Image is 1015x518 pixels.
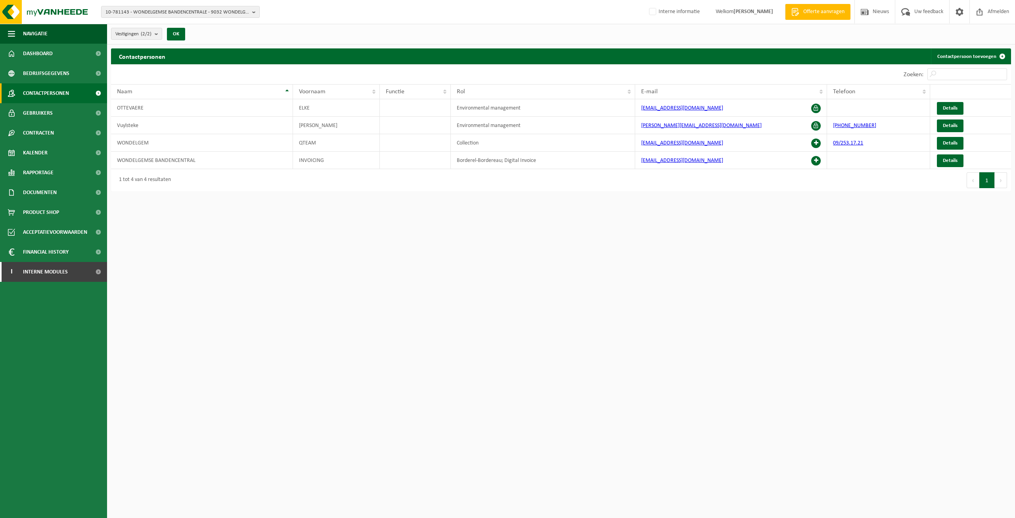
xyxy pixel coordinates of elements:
button: Next [995,172,1007,188]
a: Details [937,119,963,132]
span: Documenten [23,183,57,202]
a: Contactpersoon toevoegen [931,48,1010,64]
span: Rol [457,89,465,95]
a: Offerte aanvragen [785,4,850,20]
a: [EMAIL_ADDRESS][DOMAIN_NAME] [641,105,723,111]
button: 10-781143 - WONDELGEMSE BANDENCENTRALE - 9032 WONDELGEM, HEINAKKER 9 [101,6,260,18]
td: Environmental management [451,117,635,134]
button: Vestigingen(2/2) [111,28,162,40]
span: Details [943,158,958,163]
a: 09/253.17.21 [833,140,863,146]
td: WONDELGEMSE BANDENCENTRAL [111,152,293,169]
span: Kalender [23,143,48,163]
a: [PERSON_NAME][EMAIL_ADDRESS][DOMAIN_NAME] [641,123,762,129]
span: E-mail [641,89,658,95]
label: Zoeken: [904,71,923,78]
td: WONDELGEM [111,134,293,152]
a: [EMAIL_ADDRESS][DOMAIN_NAME] [641,140,723,146]
span: Product Shop [23,202,59,222]
div: 1 tot 4 van 4 resultaten [115,173,171,187]
span: Navigatie [23,24,48,44]
span: Contracten [23,123,54,143]
span: Functie [386,89,404,95]
span: Details [943,141,958,146]
a: Details [937,137,963,150]
a: Details [937,102,963,115]
label: Interne informatie [647,6,700,18]
span: 10-781143 - WONDELGEMSE BANDENCENTRALE - 9032 WONDELGEM, HEINAKKER 9 [105,6,249,18]
td: Vuylsteke [111,117,293,134]
span: Telefoon [833,89,855,95]
button: 1 [979,172,995,188]
span: Financial History [23,242,69,262]
td: Borderel-Bordereau; Digital Invoice [451,152,635,169]
a: [PHONE_NUMBER] [833,123,876,129]
span: Bedrijfsgegevens [23,64,69,83]
td: ELKE [293,99,380,117]
span: Details [943,123,958,128]
td: QTEAM [293,134,380,152]
count: (2/2) [141,31,151,37]
td: [PERSON_NAME] [293,117,380,134]
span: Voornaam [299,89,326,95]
span: I [8,262,15,282]
span: Offerte aanvragen [801,8,846,16]
td: INVOICING [293,152,380,169]
td: Collection [451,134,635,152]
button: Previous [967,172,979,188]
a: Details [937,154,963,167]
td: Environmental management [451,99,635,117]
span: Dashboard [23,44,53,64]
span: Naam [117,89,132,95]
span: Acceptatievoorwaarden [23,222,87,242]
button: OK [167,28,185,40]
span: Contactpersonen [23,83,69,103]
span: Interne modules [23,262,68,282]
span: Details [943,106,958,111]
td: OTTEVAERE [111,99,293,117]
h2: Contactpersonen [111,48,173,64]
a: [EMAIL_ADDRESS][DOMAIN_NAME] [641,158,723,164]
span: Gebruikers [23,103,53,123]
strong: [PERSON_NAME] [733,9,773,15]
span: Vestigingen [115,28,151,40]
span: Rapportage [23,163,54,183]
